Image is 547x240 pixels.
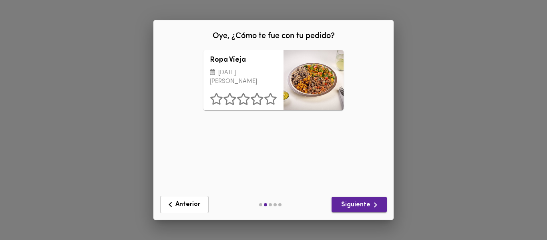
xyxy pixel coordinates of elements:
span: Siguiente [338,200,380,210]
span: Oye, ¿Cómo te fue con tu pedido? [213,32,335,40]
button: Anterior [160,196,209,213]
button: Siguiente [332,197,387,212]
h3: Ropa Vieja [210,56,277,65]
p: [DATE][PERSON_NAME] [210,69,277,87]
span: Anterior [165,200,203,210]
div: Ropa Vieja [284,50,344,110]
iframe: Messagebird Livechat Widget [501,194,539,232]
